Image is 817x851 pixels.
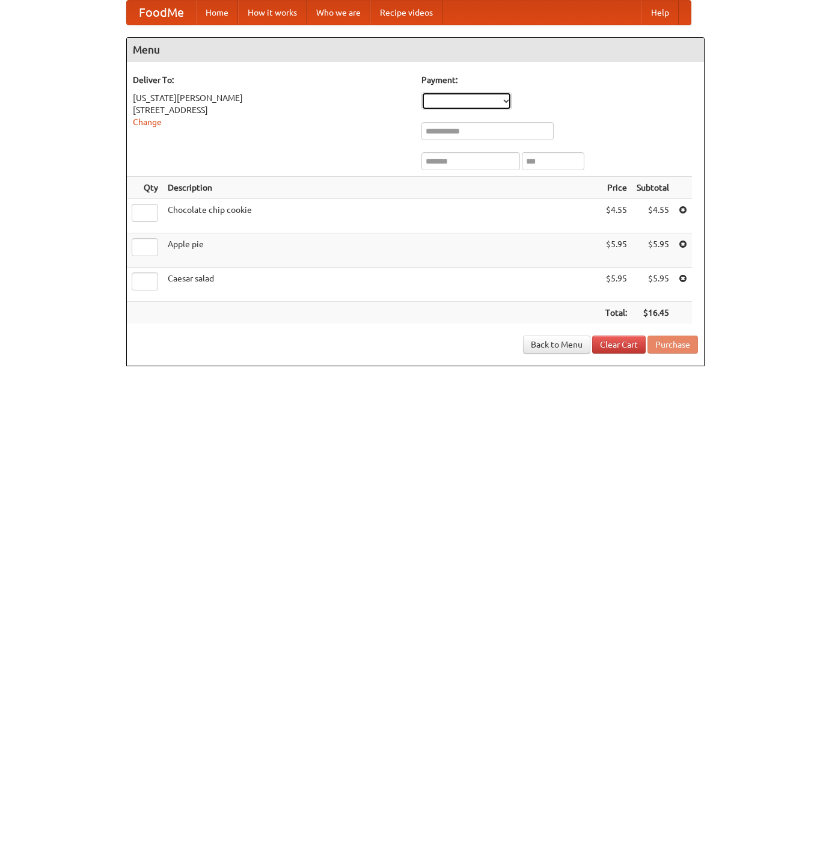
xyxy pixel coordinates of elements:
td: $5.95 [601,268,632,302]
td: $5.95 [601,233,632,268]
td: $4.55 [601,199,632,233]
th: Subtotal [632,177,674,199]
a: Recipe videos [370,1,442,25]
a: Back to Menu [523,336,590,354]
td: $5.95 [632,233,674,268]
a: Who we are [307,1,370,25]
a: Clear Cart [592,336,646,354]
a: How it works [238,1,307,25]
h5: Payment: [421,74,698,86]
th: Description [163,177,601,199]
th: Qty [127,177,163,199]
a: Home [196,1,238,25]
th: $16.45 [632,302,674,324]
div: [US_STATE][PERSON_NAME] [133,92,409,104]
h4: Menu [127,38,704,62]
a: Help [641,1,679,25]
a: Change [133,117,162,127]
a: FoodMe [127,1,196,25]
td: Apple pie [163,233,601,268]
div: [STREET_ADDRESS] [133,104,409,116]
td: $5.95 [632,268,674,302]
td: Chocolate chip cookie [163,199,601,233]
button: Purchase [647,336,698,354]
h5: Deliver To: [133,74,409,86]
th: Total: [601,302,632,324]
td: Caesar salad [163,268,601,302]
td: $4.55 [632,199,674,233]
th: Price [601,177,632,199]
